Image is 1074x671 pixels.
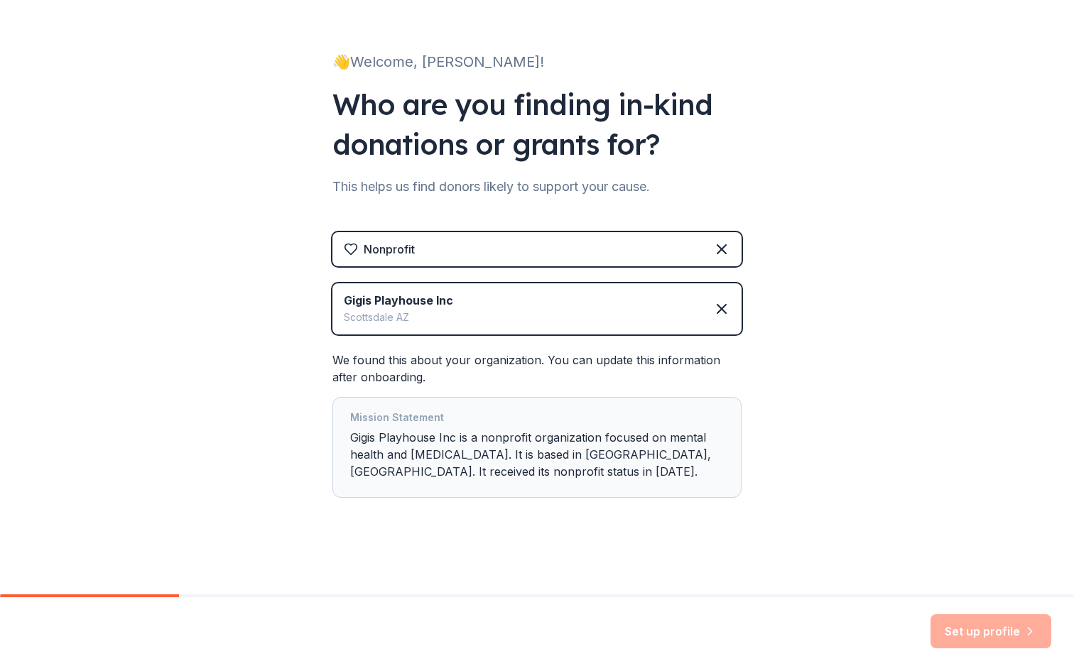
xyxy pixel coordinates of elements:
div: Mission Statement [350,409,724,429]
div: 👋 Welcome, [PERSON_NAME]! [332,50,742,73]
div: Gigis Playhouse Inc [344,292,453,309]
div: Who are you finding in-kind donations or grants for? [332,84,742,164]
div: Gigis Playhouse Inc is a nonprofit organization focused on mental health and [MEDICAL_DATA]. It i... [350,409,724,486]
div: Scottsdale AZ [344,309,453,326]
div: This helps us find donors likely to support your cause. [332,175,742,198]
div: We found this about your organization. You can update this information after onboarding. [332,351,742,498]
div: Nonprofit [364,241,415,258]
